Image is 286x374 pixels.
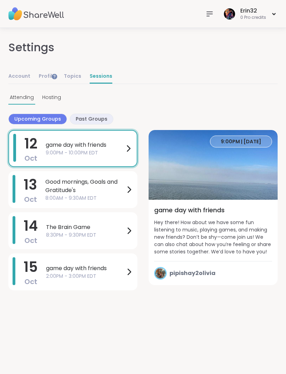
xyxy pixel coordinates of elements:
a: Account [8,70,30,84]
span: 9:00PM | [DATE] [221,138,261,145]
iframe: Spotlight [52,74,57,79]
span: Good mornings, Goals and Gratitude's [45,178,125,194]
span: Hey there! How about we have some fun listening to music, playing games, and making new friends? ... [154,219,272,255]
img: game day with friends [149,130,278,200]
a: Sessions [90,70,112,84]
span: Upcoming Groups [14,115,61,123]
div: Settings [8,39,54,56]
h4: game day with friends [154,205,272,215]
span: Hosting [42,94,61,101]
a: Profile [39,70,55,84]
span: game day with friends [46,141,124,149]
span: Attending [10,94,34,101]
div: Erin32 [240,7,266,15]
span: Oct [24,277,37,287]
span: 8:00AM - 9:30AM EDT [45,194,125,202]
img: Erin32 [224,8,235,20]
span: 12 [24,134,37,153]
span: Oct [24,236,37,245]
span: 9:00PM - 10:00PM EDT [46,149,124,157]
span: game day with friends [46,264,125,273]
span: Oct [24,194,37,204]
span: 2:00PM - 3:00PM EDT [46,273,125,280]
img: pipishay2olivia [155,268,166,278]
div: 0 Pro credits [240,15,266,21]
span: 8:30PM - 9:30PM EDT [46,231,125,239]
span: 15 [24,257,38,277]
a: Topics [64,70,81,84]
a: game day with friends 9:00PM | [DATE]game day with friendsHey there! How about we have some fun l... [149,130,278,285]
span: 13 [24,175,37,194]
span: pipishay2olivia [170,269,216,277]
span: Oct [24,153,37,163]
img: ShareWell Nav Logo [8,2,64,26]
span: The Brain Game [46,223,125,231]
span: Past Groups [76,115,107,123]
span: 14 [24,216,38,236]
